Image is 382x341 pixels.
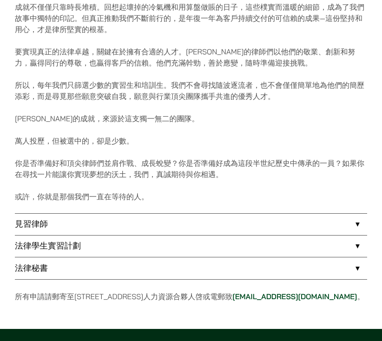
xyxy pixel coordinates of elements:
[15,291,367,302] p: 所有申請請郵寄至[STREET_ADDRESS]人力資源合夥人啓或電郵致 。
[15,46,367,68] p: 要實現真正的法律卓越，關鍵在於擁有合適的人才。[PERSON_NAME]的律師們以他們的敬業、創新和努力，贏得同行的尊敬，也贏得客戶的信賴。他們充滿幹勁，善於應變，隨時準備迎接挑戰。
[15,214,367,235] a: 見習律師
[15,113,367,124] p: [PERSON_NAME]的成就，來源於這支獨一無二的團隊。
[15,135,367,146] p: 萬人投歷，但被選中的，卻是少數。
[15,1,367,35] p: 成就不僅僅只靠時長堆積。回想起壞掉的冷氣機和用算盤做賬的日子，這些樸實而溫暖的細節，成為了我們故事中獨特的印記。但真正推動我們不斷前行的，是年復一年為客戶持續交付的可信賴的成果—這份堅持和用心，...
[15,157,367,180] p: 你是否準備好和頂尖律師們並肩作戰、成長蛻變？你是否準備好成為這段半世紀歷史中傳承的一員？如果你在尋找一片能讓你實現夢想的沃土，我們，真誠期待與你相遇。
[15,79,367,102] p: 所以，每年我們只篩選少數的實習生和培訓生。我們不會尋找隨波逐流者，也不會僅僅簡單地為他們的簡歷添彩，而是尋覓那些願意突破自我，願意與行業頂尖團隊攜手共進的優秀人才。
[15,236,367,257] a: 法律學生實習計劃
[232,292,357,301] a: [EMAIL_ADDRESS][DOMAIN_NAME]
[15,257,367,279] a: 法律秘書
[15,191,367,202] p: 或許，你就是那個我們一直在等待的人。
